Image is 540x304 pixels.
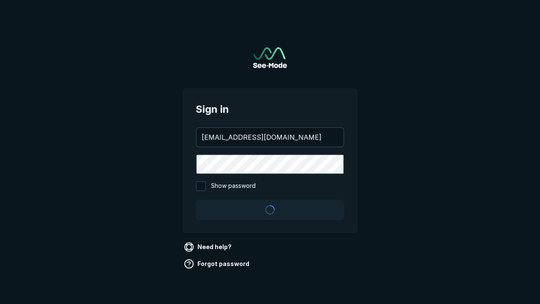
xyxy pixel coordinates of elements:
a: Forgot password [182,257,253,271]
a: Go to sign in [253,47,287,68]
span: Sign in [196,102,344,117]
span: Show password [211,181,256,191]
input: your@email.com [197,128,343,147]
img: See-Mode Logo [253,47,287,68]
a: Need help? [182,240,235,254]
